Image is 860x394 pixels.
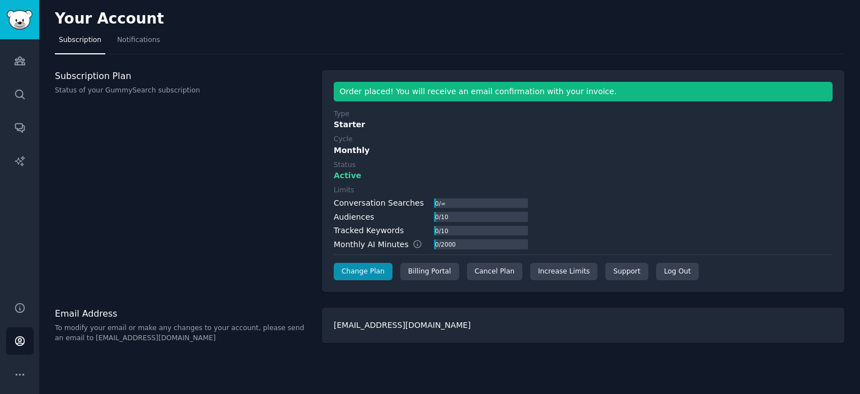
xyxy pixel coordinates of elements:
[55,10,164,28] h2: Your Account
[434,212,449,222] div: 0 / 10
[334,186,354,196] div: Limits
[605,263,648,281] a: Support
[334,119,833,131] div: Starter
[55,86,310,96] p: Status of your GummySearch subscription
[530,263,598,281] a: Increase Limits
[113,31,164,54] a: Notifications
[55,31,105,54] a: Subscription
[334,225,404,237] div: Tracked Keywords
[55,323,310,343] p: To modify your email or make any changes to your account, please send an email to [EMAIL_ADDRESS]...
[400,263,459,281] div: Billing Portal
[334,160,356,170] div: Status
[434,226,449,236] div: 0 / 10
[55,308,310,319] h3: Email Address
[467,263,522,281] div: Cancel Plan
[334,109,349,119] div: Type
[334,82,833,101] div: Order placed! You will receive an email confirmation with your invoice.
[334,263,392,281] a: Change Plan
[334,170,361,182] span: Active
[55,70,310,82] h3: Subscription Plan
[334,145,833,156] div: Monthly
[7,10,32,30] img: GummySearch logo
[117,35,160,45] span: Notifications
[322,308,844,343] div: [EMAIL_ADDRESS][DOMAIN_NAME]
[334,135,352,145] div: Cycle
[656,263,699,281] div: Log Out
[334,197,424,209] div: Conversation Searches
[334,239,434,251] div: Monthly AI Minutes
[434,239,456,249] div: 0 / 2000
[59,35,101,45] span: Subscription
[334,211,374,223] div: Audiences
[434,198,446,208] div: 0 / ∞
